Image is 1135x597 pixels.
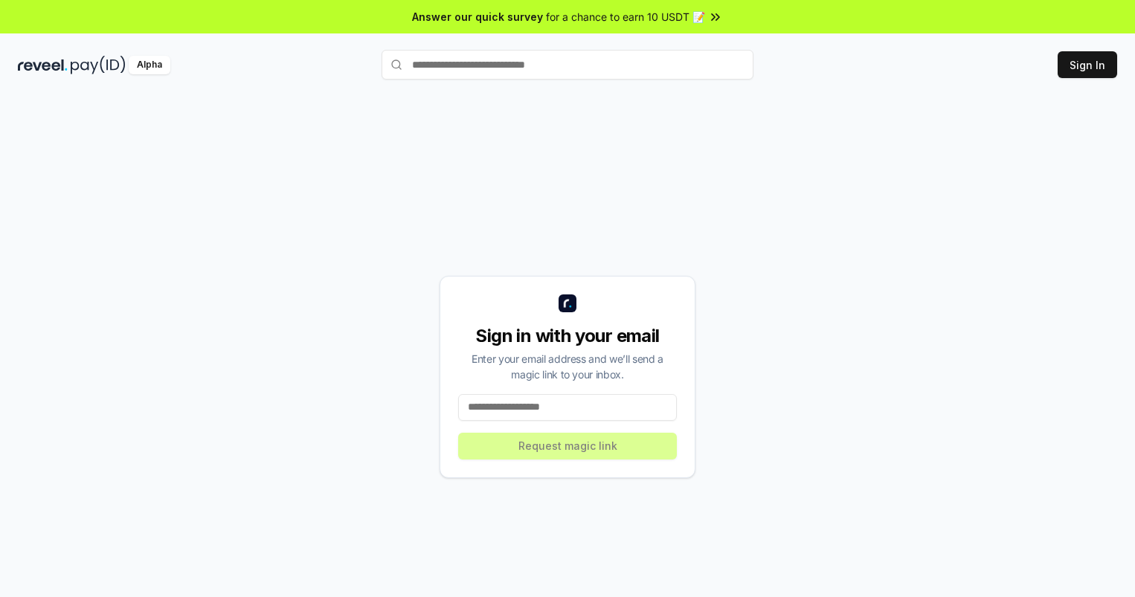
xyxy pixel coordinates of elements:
span: Answer our quick survey [412,9,543,25]
span: for a chance to earn 10 USDT 📝 [546,9,705,25]
div: Enter your email address and we’ll send a magic link to your inbox. [458,351,677,382]
button: Sign In [1058,51,1117,78]
div: Alpha [129,56,170,74]
div: Sign in with your email [458,324,677,348]
img: pay_id [71,56,126,74]
img: logo_small [559,294,576,312]
img: reveel_dark [18,56,68,74]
